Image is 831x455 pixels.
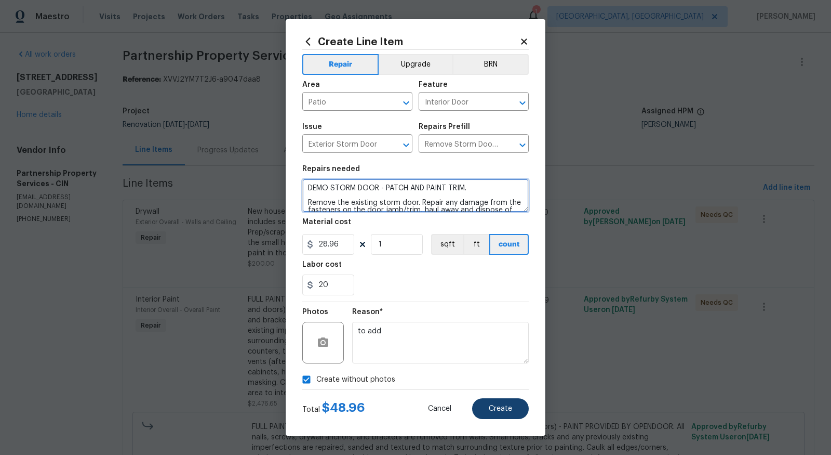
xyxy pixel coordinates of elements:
[515,138,530,152] button: Open
[419,123,470,131] h5: Repairs Prefill
[302,54,379,75] button: Repair
[302,165,360,173] h5: Repairs needed
[472,398,529,419] button: Create
[302,81,320,88] h5: Area
[452,54,529,75] button: BRN
[399,138,413,152] button: Open
[302,261,342,268] h5: Labor cost
[419,81,448,88] h5: Feature
[489,234,529,255] button: count
[399,96,413,110] button: Open
[428,405,451,413] span: Cancel
[489,405,512,413] span: Create
[316,374,395,385] span: Create without photos
[302,218,351,226] h5: Material cost
[463,234,489,255] button: ft
[431,234,463,255] button: sqft
[302,179,529,212] textarea: DEMO STORM DOOR - PATCH AND PAINT TRIM. Remove the existing storm door. Repair any damage from th...
[379,54,453,75] button: Upgrade
[352,308,383,316] h5: Reason*
[302,402,365,415] div: Total
[411,398,468,419] button: Cancel
[515,96,530,110] button: Open
[322,401,365,414] span: $ 48.96
[352,322,529,363] textarea: to add
[302,36,519,47] h2: Create Line Item
[302,123,322,131] h5: Issue
[302,308,328,316] h5: Photos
